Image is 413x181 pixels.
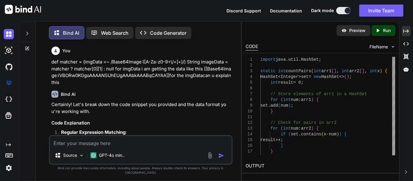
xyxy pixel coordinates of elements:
span: . [298,57,301,62]
span: arr1 [301,97,311,102]
img: darkAi-studio [4,45,14,56]
div: 16 [246,143,252,149]
span: set [301,74,308,79]
span: ; [291,103,293,108]
img: settings [4,163,14,173]
img: darkChat [4,29,14,39]
span: Discord Support [226,8,261,13]
span: : [298,126,301,131]
span: ) [311,97,314,102]
span: } [271,149,273,154]
div: 1 [246,57,252,63]
strong: Regular Expression Matching [61,129,125,135]
img: Bind AI [5,5,41,14]
h6: Bind AI [61,91,76,97]
img: Pick Models [79,153,84,158]
span: } [271,109,273,114]
img: chevron down [390,44,395,49]
span: num [281,103,288,108]
span: ) [347,74,349,79]
div: 3 [246,68,252,74]
button: Documentation [270,8,302,14]
span: int [278,69,286,73]
span: x [324,132,326,137]
span: = [293,80,296,85]
span: : [298,97,301,102]
div: 2 [246,63,252,68]
span: arr2 [349,69,359,73]
span: [ [359,69,362,73]
button: Discord Support [226,8,261,14]
span: ( [311,69,314,73]
span: ; [301,80,303,85]
span: - [327,132,329,137]
span: Integer [281,74,298,79]
div: 4 [246,74,252,80]
span: ; [349,74,352,79]
div: CODE [246,43,258,50]
span: java [275,57,286,62]
span: set [260,103,268,108]
span: = [309,74,311,79]
div: 13 [246,126,252,131]
span: arr2 [301,126,311,131]
span: ) [288,103,291,108]
span: int [271,80,278,85]
div: 11 [246,114,252,120]
img: preview [341,28,347,33]
p: Run [383,27,391,34]
div: 5 [246,80,252,86]
img: githubDark [4,62,14,72]
div: 6 [246,86,252,91]
span: 0 [298,80,301,85]
span: { [344,132,346,137]
div: 18 [246,154,252,160]
span: util [288,57,298,62]
span: . [298,132,301,137]
span: int [342,69,349,73]
span: { [385,69,387,73]
span: . [286,57,288,62]
span: for [271,97,278,102]
span: . [268,103,270,108]
span: ( [278,103,281,108]
span: ( [281,126,283,131]
span: ( [344,74,346,79]
span: Dark mode [311,8,334,14]
span: ) [339,132,342,137]
span: ] [362,69,364,73]
span: contains [301,132,321,137]
span: import [260,57,275,62]
div: 15 [246,137,252,143]
img: premium [4,78,14,88]
p: Preview [349,27,366,34]
span: { [316,126,319,131]
span: ; [319,57,321,62]
span: { [316,97,319,102]
span: ] [334,69,337,73]
span: result [260,137,275,142]
img: icon [218,153,224,159]
span: ) [380,69,382,73]
button: Invite Team [359,5,403,17]
p: GPT-4o min.. [99,152,125,158]
span: , [337,69,339,73]
span: int [314,69,321,73]
img: GPT-4o mini [90,152,96,158]
p: Bind can provide inaccurate information, including about people. Always double-check its answers.... [49,166,233,175]
span: result [278,80,293,85]
p: Certainly! Let's break down the code snippet you provided and the data format you're working with. [51,101,231,115]
span: HashSet [260,74,278,79]
span: static [260,69,275,73]
p: Web Search [101,29,128,37]
h3: Code Explanation [51,120,231,127]
span: int [283,126,291,131]
div: 7 [246,91,252,97]
span: ( [281,97,283,102]
p: Code Generator [150,29,187,37]
span: ( [288,132,291,137]
span: arr1 [321,69,332,73]
p: Source [63,152,77,158]
span: , [365,69,367,73]
span: < [278,74,281,79]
